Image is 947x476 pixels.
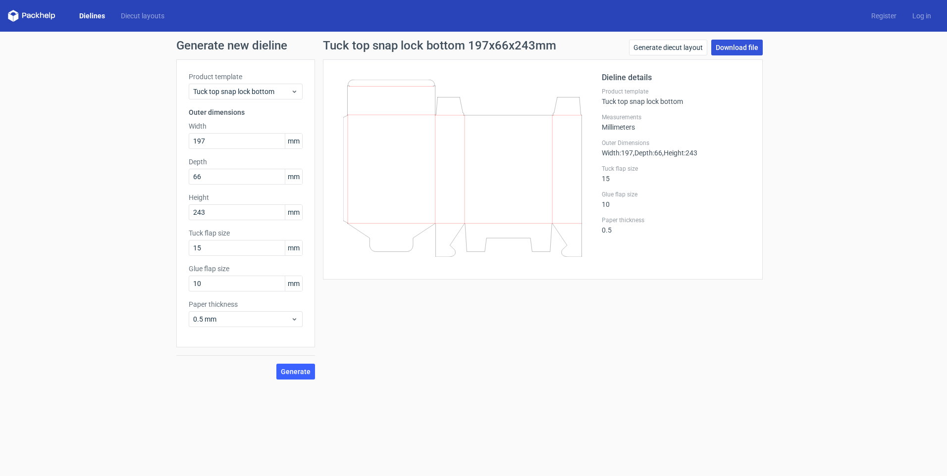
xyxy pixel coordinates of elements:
div: 10 [602,190,750,208]
label: Paper thickness [189,299,303,309]
h3: Outer dimensions [189,107,303,117]
a: Log in [904,11,939,21]
span: mm [285,169,302,184]
span: Width : 197 [602,149,633,157]
h1: Tuck top snap lock bottom 197x66x243mm [323,40,556,51]
a: Dielines [71,11,113,21]
div: Tuck top snap lock bottom [602,88,750,105]
span: , Depth : 66 [633,149,662,157]
label: Tuck flap size [189,228,303,238]
span: Tuck top snap lock bottom [193,87,291,96]
a: Register [863,11,904,21]
span: mm [285,276,302,291]
a: Generate diecut layout [629,40,707,55]
span: mm [285,205,302,220]
label: Tuck flap size [602,165,750,173]
span: , Height : 243 [662,149,697,157]
label: Paper thickness [602,216,750,224]
div: 15 [602,165,750,183]
div: Millimeters [602,113,750,131]
button: Generate [276,364,315,380]
a: Diecut layouts [113,11,172,21]
h2: Dieline details [602,72,750,84]
span: mm [285,240,302,255]
span: 0.5 mm [193,314,291,324]
label: Measurements [602,113,750,121]
a: Download file [711,40,763,55]
label: Glue flap size [602,190,750,198]
span: mm [285,134,302,148]
label: Outer Dimensions [602,139,750,147]
span: Generate [281,368,311,375]
label: Glue flap size [189,264,303,274]
h1: Generate new dieline [176,40,771,51]
label: Height [189,192,303,202]
label: Depth [189,157,303,167]
label: Product template [189,72,303,82]
div: 0.5 [602,216,750,234]
label: Product template [602,88,750,95]
label: Width [189,121,303,131]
